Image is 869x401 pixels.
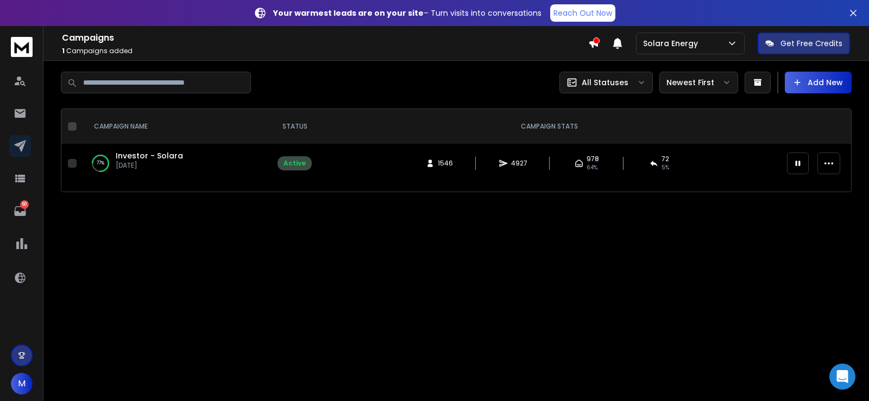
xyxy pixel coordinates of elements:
span: 5 % [662,163,669,172]
p: 60 [20,200,29,209]
span: 1 [62,46,65,55]
th: CAMPAIGN STATS [318,109,780,144]
span: 72 [662,155,669,163]
h1: Campaigns [62,31,588,44]
p: Solara Energy [643,38,702,49]
p: Campaigns added [62,47,588,55]
button: M [11,373,33,394]
span: 64 % [587,163,597,172]
a: 60 [9,200,31,222]
th: CAMPAIGN NAME [81,109,271,144]
strong: Your warmest leads are on your site [273,8,424,18]
p: [DATE] [116,161,183,170]
span: 1546 [438,159,453,168]
td: 77%Investor - Solara[DATE] [81,144,271,183]
button: Get Free Credits [758,33,850,54]
p: Get Free Credits [780,38,842,49]
div: Open Intercom Messenger [829,364,855,390]
span: 4927 [511,159,527,168]
p: Reach Out Now [553,8,612,18]
p: All Statuses [582,77,628,88]
span: 978 [587,155,599,163]
button: Add New [785,72,852,93]
a: Reach Out Now [550,4,615,22]
th: STATUS [271,109,318,144]
button: Newest First [659,72,738,93]
a: Investor - Solara [116,150,183,161]
p: – Turn visits into conversations [273,8,541,18]
img: logo [11,37,33,57]
div: Active [284,159,306,168]
p: 77 % [97,158,104,169]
